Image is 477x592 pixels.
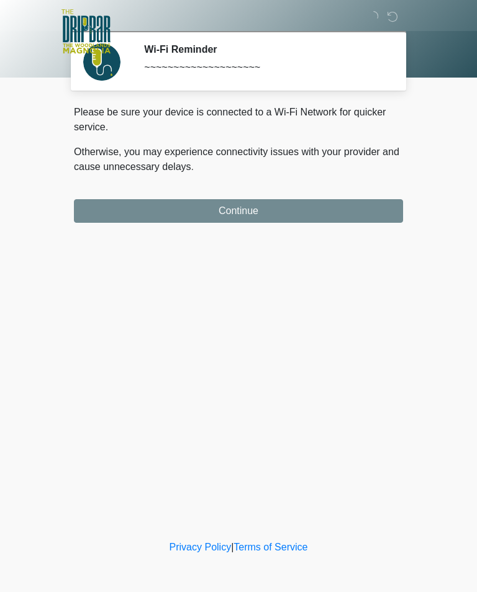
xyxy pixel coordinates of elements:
span: . [191,161,194,172]
p: Otherwise, you may experience connectivity issues with your provider and cause unnecessary delays [74,145,403,174]
a: Privacy Policy [170,542,232,552]
a: | [231,542,234,552]
a: Terms of Service [234,542,307,552]
div: ~~~~~~~~~~~~~~~~~~~~ [144,60,384,75]
p: Please be sure your device is connected to a Wi-Fi Network for quicker service. [74,105,403,135]
button: Continue [74,199,403,223]
img: The DripBar - Magnolia Logo [61,9,111,55]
